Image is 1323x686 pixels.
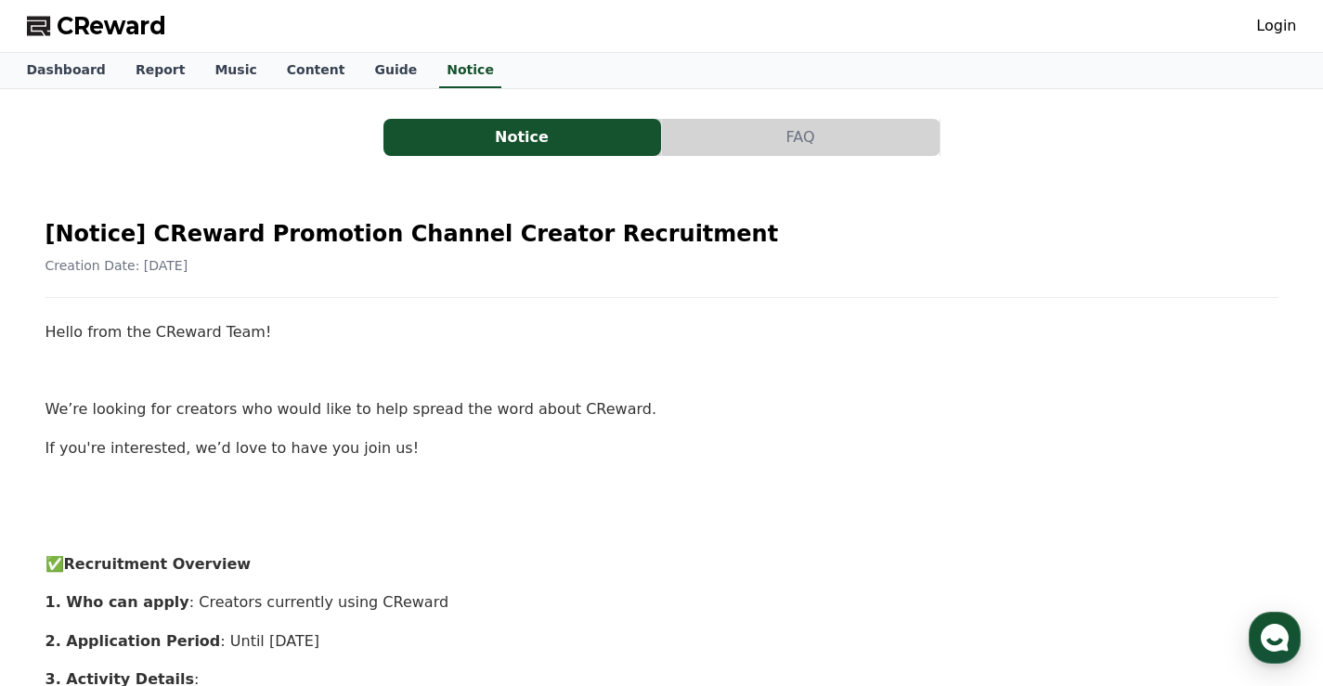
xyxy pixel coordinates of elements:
p: If you're interested, we’d love to have you join us! [45,436,1278,460]
a: CReward [27,11,166,41]
span: CReward [57,11,166,41]
a: Notice [439,53,501,88]
p: : Creators currently using CReward [45,590,1278,615]
strong: 1. Who can apply [45,593,189,611]
a: Music [200,53,271,88]
span: Creation Date: [DATE] [45,258,188,273]
p: We’re looking for creators who would like to help spread the word about CReward. [45,397,1278,421]
a: Guide [359,53,432,88]
a: Content [272,53,360,88]
button: FAQ [662,119,940,156]
a: FAQ [662,119,940,156]
strong: Recruitment Overview [64,555,252,573]
a: Report [121,53,201,88]
a: Login [1256,15,1296,37]
a: Notice [383,119,662,156]
p: ✅ [45,552,1278,576]
p: Hello from the CReward Team! [45,320,1278,344]
button: Notice [383,119,661,156]
h2: [Notice] CReward Promotion Channel Creator Recruitment [45,219,1278,249]
a: Dashboard [12,53,121,88]
p: : Until [DATE] [45,629,1278,654]
strong: 2. Application Period [45,632,221,650]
